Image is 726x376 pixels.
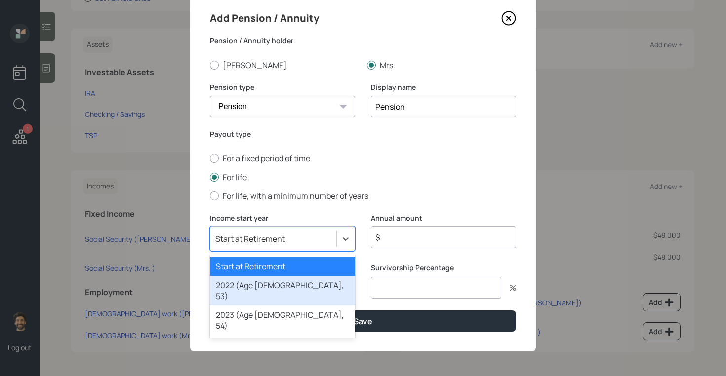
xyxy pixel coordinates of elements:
[210,153,516,164] label: For a fixed period of time
[210,310,516,332] button: Save
[210,335,355,365] div: 2024 (Age [DEMOGRAPHIC_DATA], 55)
[210,36,516,46] label: Pension / Annuity holder
[501,284,516,292] div: %
[210,305,355,335] div: 2023 (Age [DEMOGRAPHIC_DATA], 54)
[215,233,285,244] div: Start at Retirement
[367,60,516,71] label: Mrs.
[210,172,516,183] label: For life
[210,10,319,26] h4: Add Pension / Annuity
[210,213,355,223] label: Income start year
[371,263,516,273] label: Survivorship Percentage
[371,213,516,223] label: Annual amount
[354,316,372,327] div: Save
[210,276,355,305] div: 2022 (Age [DEMOGRAPHIC_DATA], 53)
[210,60,359,71] label: [PERSON_NAME]
[210,190,516,201] label: For life, with a minimum number of years
[210,129,516,139] label: Payout type
[210,257,355,276] div: Start at Retirement
[371,82,516,92] label: Display name
[210,82,355,92] label: Pension type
